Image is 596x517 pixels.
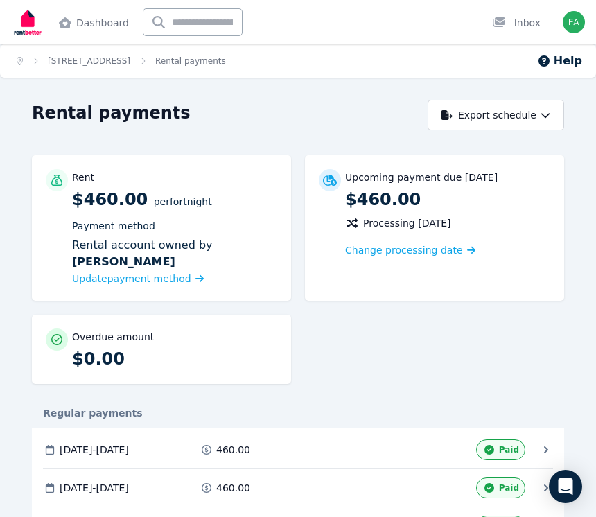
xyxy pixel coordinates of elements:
div: Regular payments [32,406,564,420]
button: Help [537,53,582,69]
button: Export schedule [428,100,564,130]
span: Rental payments [155,55,226,67]
p: $0.00 [72,348,277,370]
span: Paid [499,444,519,455]
p: Payment method [72,219,277,233]
p: $460.00 [72,189,277,287]
span: 460.00 [216,443,250,457]
span: [DATE] - [DATE] [60,481,129,495]
img: Faith Mellon [563,11,585,33]
img: RentBetter [11,5,44,40]
div: Rental account owned by [72,237,277,270]
div: Inbox [492,16,541,30]
span: Change processing date [345,243,463,257]
b: [PERSON_NAME] [72,254,175,270]
div: Open Intercom Messenger [549,470,582,503]
span: Paid [499,482,519,493]
span: Processing [DATE] [363,216,451,230]
span: 460.00 [216,481,250,495]
p: Upcoming payment due [DATE] [345,170,498,184]
p: $460.00 [345,189,550,211]
a: [STREET_ADDRESS] [48,56,130,66]
span: Update payment method [72,273,191,284]
span: [DATE] - [DATE] [60,443,129,457]
a: Change processing date [345,243,475,257]
span: per Fortnight [154,196,212,207]
h1: Rental payments [32,102,191,124]
p: Rent [72,170,94,184]
p: Overdue amount [72,330,154,344]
